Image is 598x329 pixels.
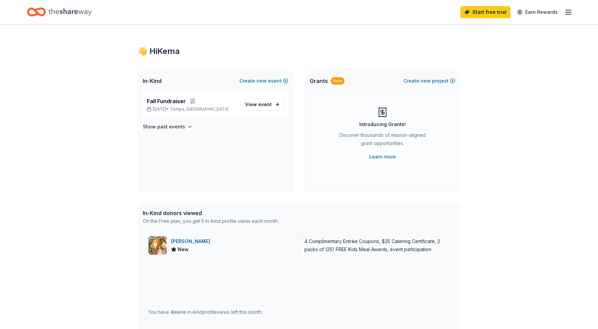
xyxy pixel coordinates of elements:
span: New [178,245,189,253]
div: Discover thousands of mission-aligned grant opportunities. [337,131,428,150]
span: Fall Fundraiser [147,97,186,105]
h4: Show past events [143,123,185,131]
a: View event [241,98,284,111]
div: In-Kind donors viewed [143,209,279,217]
div: 👋 Hi Kema [137,46,461,57]
div: On the Free plan, you get 5 in-kind profile views each month. [143,217,279,225]
a: Home [27,4,92,20]
div: Introducing Grants! [359,120,406,128]
button: Show past events [143,123,193,131]
button: Createnewproject [403,77,455,85]
span: new [421,77,431,85]
a: Earn Rewards [513,6,562,18]
span: View [245,100,272,109]
div: You have in-kind profile views left this month. [148,308,263,316]
span: 4 more [170,309,186,315]
div: 4 Complimentary Entrée Coupons, $25 Catering Certificate, 2 packs of (25) FREE Kids Meal Awards, ... [304,237,450,253]
span: Tempe, [GEOGRAPHIC_DATA] [170,107,229,112]
button: Createnewevent [239,77,288,85]
span: In-Kind [143,77,162,85]
div: New [331,77,344,85]
p: [DATE] • [147,107,235,112]
span: event [258,101,272,107]
div: [PERSON_NAME] [171,237,213,245]
img: Image for Rubio's [148,236,167,255]
a: Start free trial [460,6,510,18]
a: Learn more [369,153,396,161]
span: Grants [310,77,328,85]
span: new [257,77,267,85]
